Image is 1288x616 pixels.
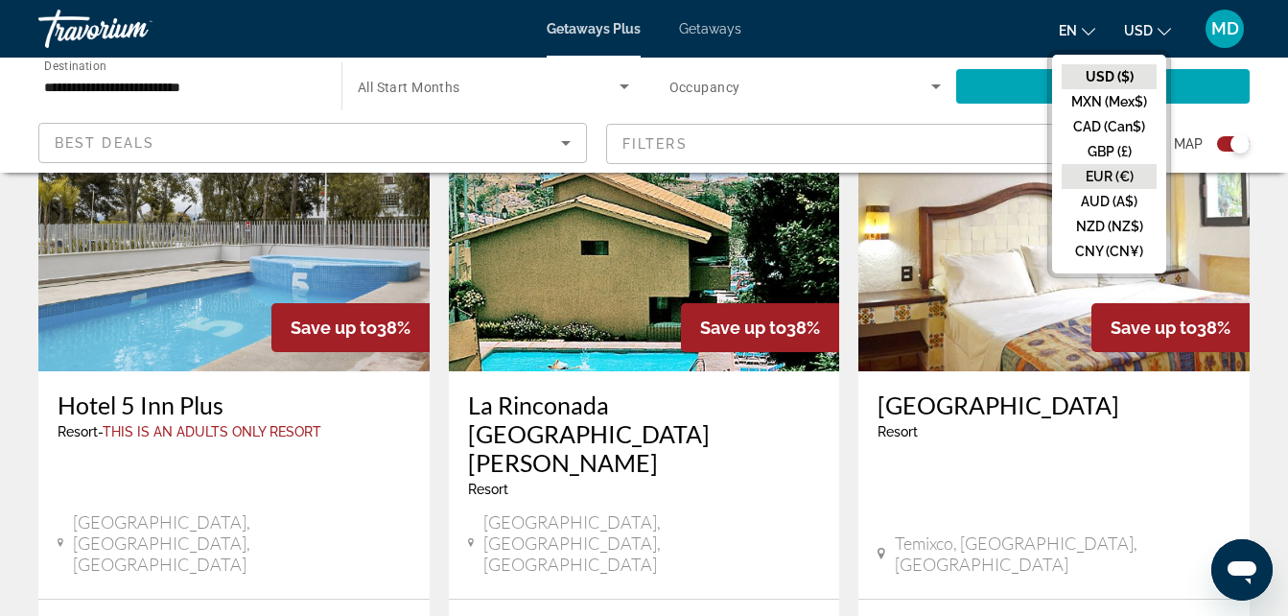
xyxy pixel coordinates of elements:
[878,424,918,439] span: Resort
[1059,23,1077,38] span: en
[55,135,154,151] span: Best Deals
[700,318,786,338] span: Save up to
[449,64,840,371] img: 2182E01L.jpg
[58,391,410,419] a: Hotel 5 Inn Plus
[878,391,1230,419] a: [GEOGRAPHIC_DATA]
[1211,539,1273,601] iframe: Bouton de lancement de la fenêtre de messagerie
[103,424,321,439] span: This is an adults only resort
[1062,89,1157,114] button: MXN (Mex$)
[58,424,98,439] span: Resort
[1059,16,1095,44] button: Change language
[291,318,377,338] span: Save up to
[669,80,740,95] span: Occupancy
[606,123,1155,165] button: Filter
[895,533,1230,575] span: Temixco, [GEOGRAPHIC_DATA], [GEOGRAPHIC_DATA]
[38,64,430,371] img: DT00O01X.jpg
[1062,214,1157,239] button: NZD (NZ$)
[1091,303,1250,352] div: 38%
[1211,19,1239,38] span: MD
[468,482,508,497] span: Resort
[271,303,430,352] div: 38%
[679,21,741,36] a: Getaways
[1200,9,1250,49] button: User Menu
[1124,16,1171,44] button: Change currency
[1062,164,1157,189] button: EUR (€)
[73,511,410,575] span: [GEOGRAPHIC_DATA], [GEOGRAPHIC_DATA], [GEOGRAPHIC_DATA]
[1062,114,1157,139] button: CAD (Can$)
[1174,130,1203,157] span: Map
[55,131,571,154] mat-select: Sort by
[1111,318,1197,338] span: Save up to
[358,80,460,95] span: All Start Months
[38,4,230,54] a: Travorium
[547,21,641,36] a: Getaways Plus
[468,391,821,477] a: La Rinconada [GEOGRAPHIC_DATA][PERSON_NAME]
[1062,239,1157,264] button: CNY (CN¥)
[483,511,820,575] span: [GEOGRAPHIC_DATA], [GEOGRAPHIC_DATA], [GEOGRAPHIC_DATA]
[1062,139,1157,164] button: GBP (£)
[681,303,839,352] div: 38%
[44,59,106,72] span: Destination
[858,64,1250,371] img: 1881I01L.jpg
[1062,64,1157,89] button: USD ($)
[98,424,103,439] span: -
[1062,189,1157,214] button: AUD (A$)
[1124,23,1153,38] span: USD
[956,69,1250,104] button: Search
